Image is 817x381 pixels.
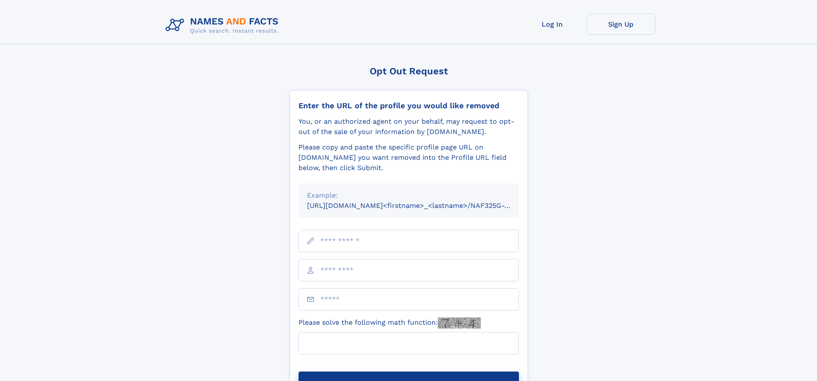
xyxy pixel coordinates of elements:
[298,116,519,137] div: You, or an authorized agent on your behalf, may request to opt-out of the sale of your informatio...
[298,101,519,110] div: Enter the URL of the profile you would like removed
[518,14,587,35] a: Log In
[587,14,655,35] a: Sign Up
[162,14,286,37] img: Logo Names and Facts
[307,190,510,201] div: Example:
[298,317,481,329] label: Please solve the following math function:
[298,142,519,173] div: Please copy and paste the specific profile page URL on [DOMAIN_NAME] you want removed into the Pr...
[307,201,535,210] small: [URL][DOMAIN_NAME]<firstname>_<lastname>/NAF325G-xxxxxxxx
[289,66,528,76] div: Opt Out Request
